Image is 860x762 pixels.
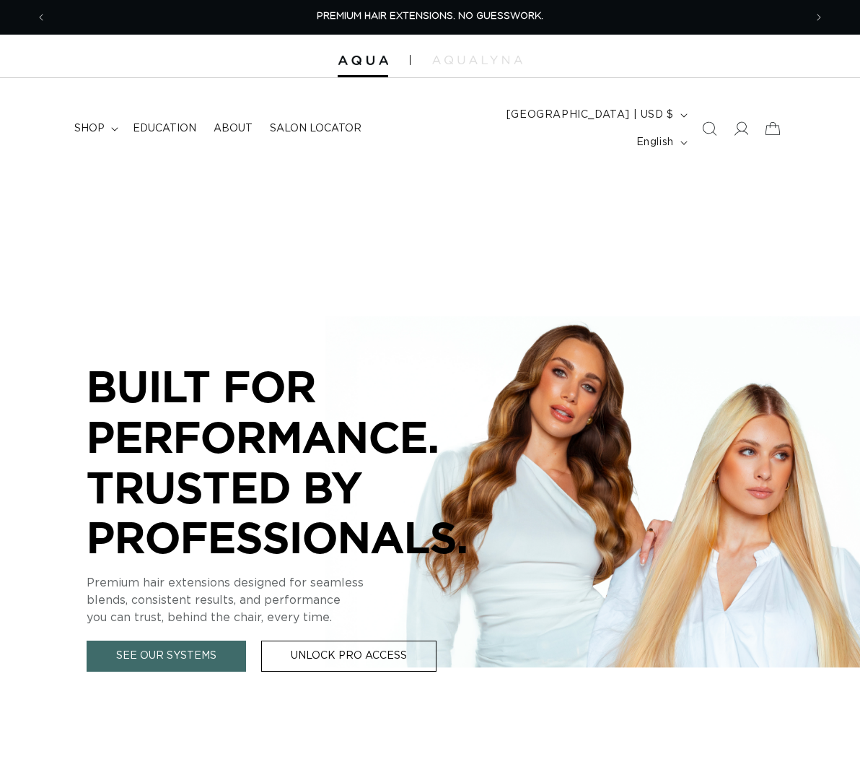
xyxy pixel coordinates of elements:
a: Unlock Pro Access [261,641,436,672]
img: aqualyna.com [432,56,522,64]
span: shop [74,122,105,135]
a: About [205,113,261,144]
button: Previous announcement [25,4,57,31]
p: Premium hair extensions designed for seamless blends, consistent results, and performance you can... [87,574,519,626]
span: English [636,135,674,150]
span: Education [133,122,196,135]
img: Aqua Hair Extensions [338,56,388,66]
button: English [628,129,693,156]
span: PREMIUM HAIR EXTENSIONS. NO GUESSWORK. [317,12,543,21]
span: [GEOGRAPHIC_DATA] | USD $ [506,108,674,123]
span: About [214,122,253,135]
a: Education [124,113,205,144]
p: BUILT FOR PERFORMANCE. TRUSTED BY PROFESSIONALS. [87,361,519,562]
button: Next announcement [803,4,835,31]
a: See Our Systems [87,641,246,672]
button: [GEOGRAPHIC_DATA] | USD $ [498,101,693,129]
a: Salon Locator [261,113,370,144]
summary: shop [66,113,124,144]
span: Salon Locator [270,122,361,135]
summary: Search [693,113,725,144]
